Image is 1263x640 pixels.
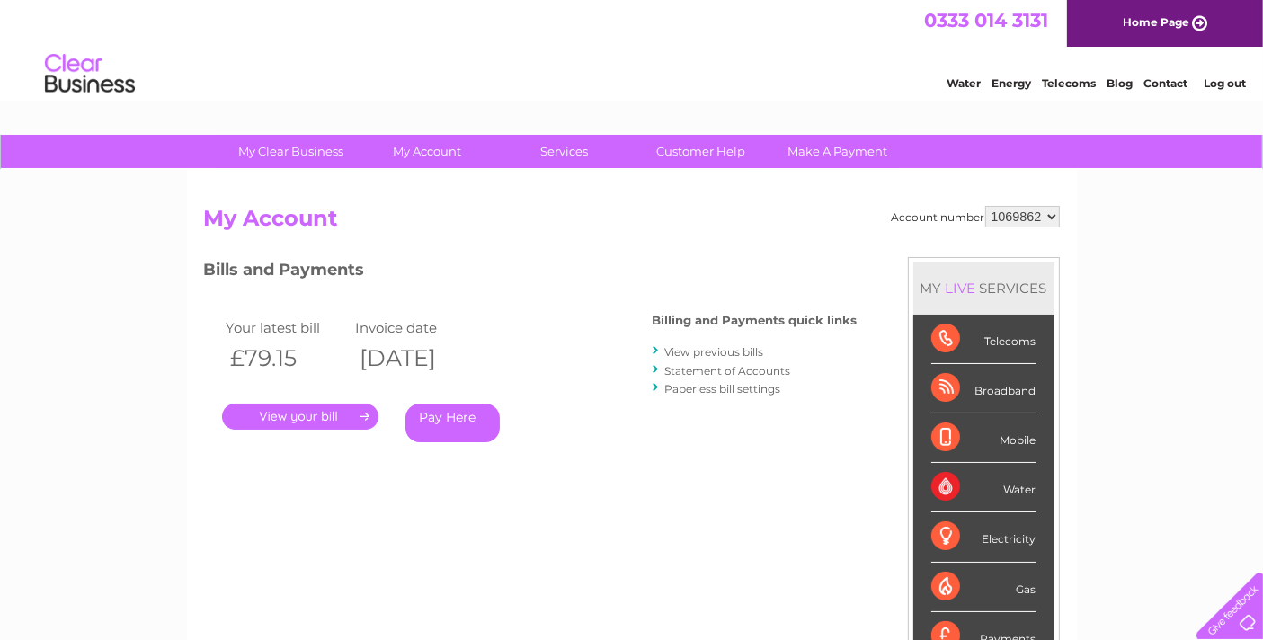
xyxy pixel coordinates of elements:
a: Telecoms [1042,76,1096,90]
h4: Billing and Payments quick links [653,314,858,327]
div: Clear Business is a trading name of Verastar Limited (registered in [GEOGRAPHIC_DATA] No. 3667643... [208,10,1057,87]
div: Water [931,463,1036,512]
a: Services [490,135,638,168]
a: 0333 014 3131 [924,9,1048,31]
a: View previous bills [665,345,764,359]
a: Statement of Accounts [665,364,791,378]
th: £79.15 [222,340,351,377]
div: Mobile [931,413,1036,463]
th: [DATE] [351,340,480,377]
a: Contact [1143,76,1187,90]
a: Log out [1204,76,1246,90]
img: logo.png [44,47,136,102]
h3: Bills and Payments [204,257,858,289]
div: Electricity [931,512,1036,562]
td: Invoice date [351,316,480,340]
a: Make A Payment [763,135,912,168]
div: MY SERVICES [913,262,1054,314]
a: My Clear Business [217,135,365,168]
a: Water [947,76,981,90]
div: Telecoms [931,315,1036,364]
a: Blog [1107,76,1133,90]
div: Gas [931,563,1036,612]
a: Paperless bill settings [665,382,781,396]
a: My Account [353,135,502,168]
div: LIVE [942,280,980,297]
div: Broadband [931,364,1036,413]
a: Pay Here [405,404,500,442]
td: Your latest bill [222,316,351,340]
a: Customer Help [627,135,775,168]
div: Account number [892,206,1060,227]
h2: My Account [204,206,1060,240]
a: . [222,404,378,430]
a: Energy [992,76,1031,90]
